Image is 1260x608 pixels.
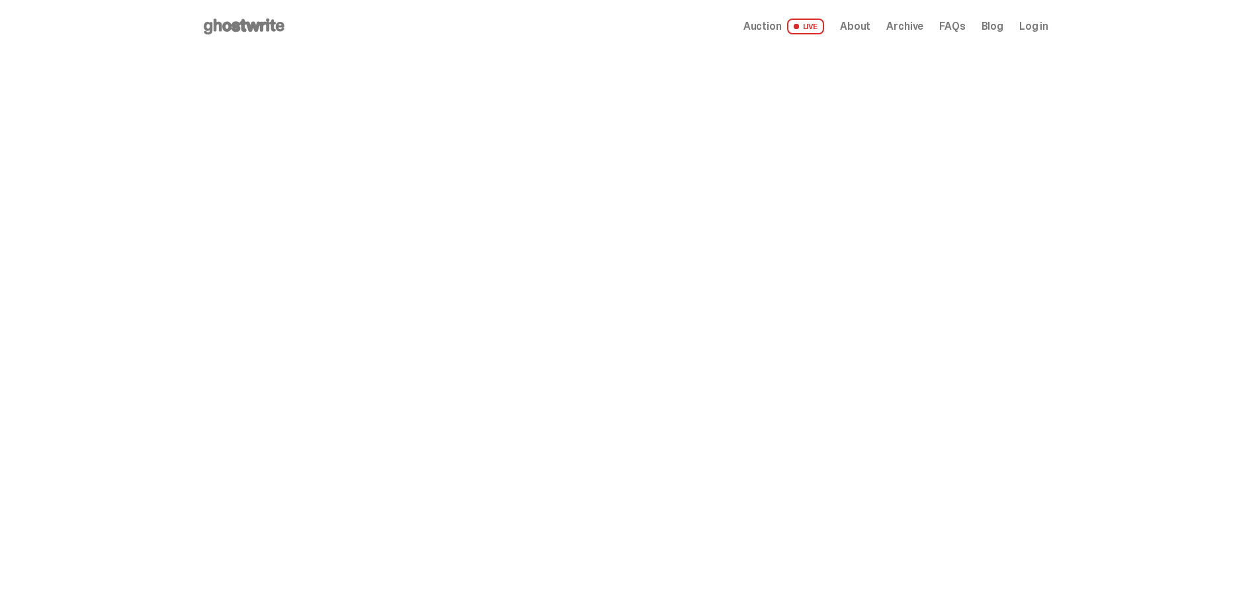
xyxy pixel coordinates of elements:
span: Auction [743,21,782,32]
a: Archive [886,21,923,32]
a: Auction LIVE [743,19,824,34]
a: About [840,21,870,32]
a: Log in [1019,21,1048,32]
a: Blog [982,21,1003,32]
a: FAQs [939,21,965,32]
span: LIVE [787,19,825,34]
